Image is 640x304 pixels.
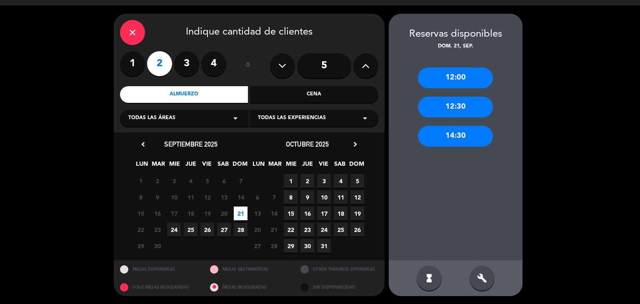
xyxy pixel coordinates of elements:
[267,223,281,237] span: 21
[134,239,147,253] span: 29
[252,159,265,173] span: LUN
[184,190,197,204] span: 11
[334,190,347,204] span: 11
[167,207,181,220] span: 17
[418,126,493,147] div: 14:30
[418,97,493,117] div: 12:30
[114,260,204,278] div: MESAS DISPONIBLES
[267,207,281,220] span: 14
[349,159,363,173] span: DOM
[284,207,297,220] span: 15
[128,114,175,122] span: Todas las áreas
[204,278,294,296] div: MESAS BLOQUEADAS
[217,207,231,220] span: 20
[317,223,331,237] span: 24
[200,174,214,188] span: 5
[217,174,231,188] span: 6
[234,190,247,204] span: 14
[134,190,147,204] span: 8
[200,159,214,173] span: VIE
[334,223,347,237] span: 25
[135,159,149,173] span: LUN
[164,140,217,148] span: septiembre 2025
[217,190,231,204] span: 13
[134,223,147,237] span: 22
[351,140,360,149] i: chevron_right
[268,159,282,173] span: MAR
[184,174,197,188] span: 4
[167,159,181,173] span: MIE
[134,174,147,188] span: 1
[134,207,147,220] span: 15
[294,260,385,278] div: OTROS TAMAÑOS DIPONIBLES
[150,174,164,188] span: 2
[300,159,314,173] span: JUE
[284,190,297,204] span: 8
[284,159,298,173] span: MIE
[150,207,164,220] span: 16
[200,190,214,204] span: 12
[150,239,164,253] span: 30
[389,42,522,51] div: dom. 21, sep.
[234,223,247,237] span: 28
[216,159,230,173] span: SAB
[350,207,364,220] span: 19
[284,174,297,188] span: 1
[258,114,326,122] span: Todas las experiencias
[317,190,331,204] span: 10
[350,190,364,204] span: 12
[300,223,314,237] span: 23
[294,278,385,296] div: SIN DISPONIBILIDAD
[147,51,172,76] label: 2
[284,223,297,237] span: 22
[284,239,297,253] span: 29
[317,159,330,173] span: VIE
[174,51,199,76] label: 3
[150,223,164,237] span: 23
[317,174,331,188] span: 3
[250,86,378,103] div: Cena
[250,207,264,220] span: 13
[317,207,331,220] span: 17
[300,207,314,220] span: 16
[234,174,247,188] span: 7
[267,190,281,204] span: 7
[120,86,248,103] div: Almuerzo
[424,273,434,283] i: hourglass_full
[120,20,378,45] div: Indique cantidad de clientes
[267,239,281,253] span: 28
[418,67,493,88] div: 12:00
[477,273,487,283] i: build
[217,223,231,237] span: 27
[250,239,264,253] span: 27
[167,190,181,204] span: 10
[167,174,181,188] span: 3
[235,51,262,80] div: ó
[184,223,197,237] span: 25
[300,190,314,204] span: 9
[234,207,247,220] span: 21
[204,260,294,278] div: MESAS RESTRINGIDAS
[184,207,197,220] span: 18
[184,159,197,173] span: JUE
[127,27,137,37] i: close
[350,174,364,188] span: 5
[300,239,314,253] span: 30
[286,140,329,148] span: octubre 2025
[139,140,147,149] i: chevron_left
[250,223,264,237] span: 20
[151,159,165,173] span: MAR
[150,190,164,204] span: 9
[120,51,145,76] label: 1
[333,159,347,173] span: SAB
[232,159,246,173] span: DOM
[200,207,214,220] span: 19
[334,174,347,188] span: 4
[200,223,214,237] span: 26
[317,239,331,253] span: 31
[350,223,364,237] span: 26
[114,278,204,296] div: SOLO MESAS BLOQUEADAS
[167,223,181,237] span: 24
[250,190,264,204] span: 6
[334,207,347,220] span: 18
